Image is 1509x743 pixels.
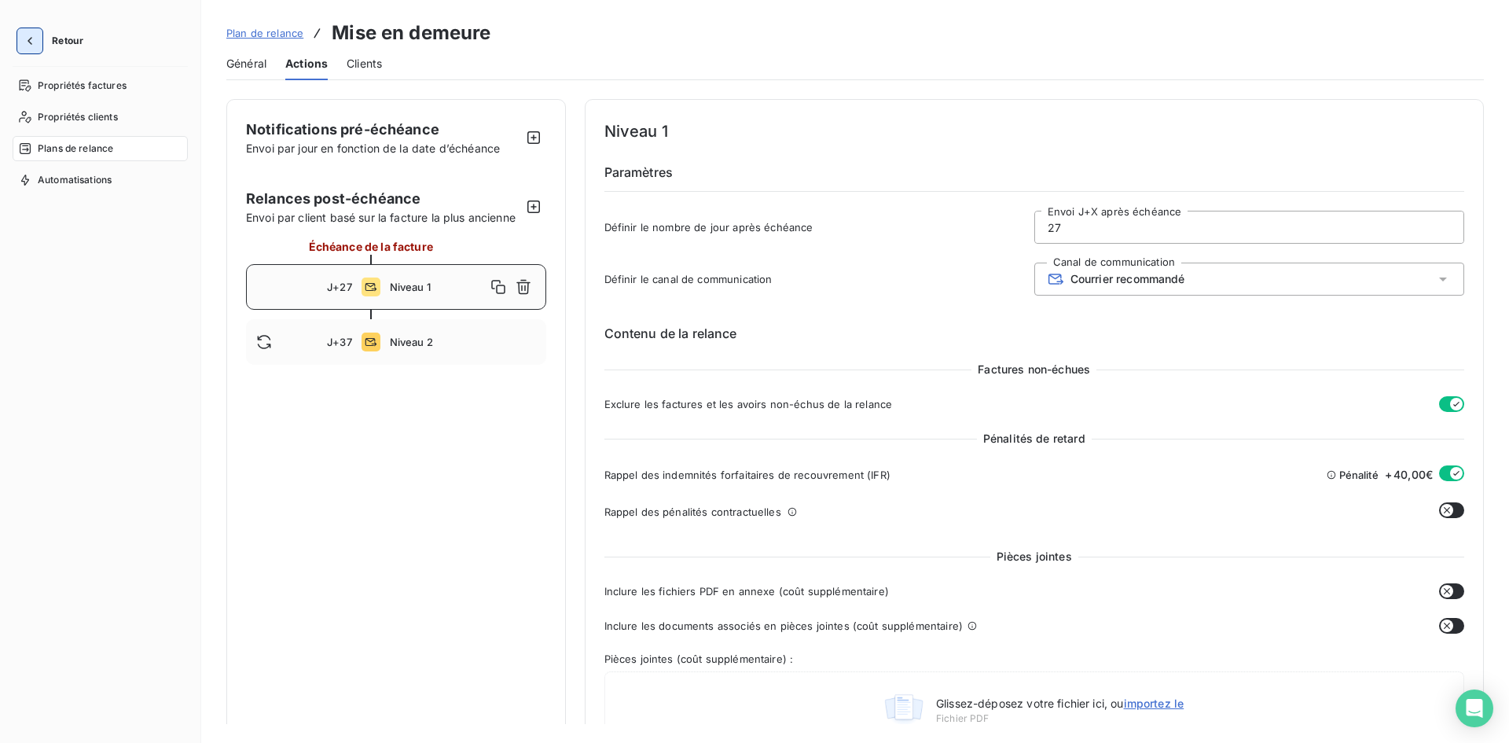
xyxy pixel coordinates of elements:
h6: Contenu de la relance [604,324,1465,343]
span: Général [226,56,266,72]
button: Retour [13,28,96,53]
span: Fichier PDF [936,712,1184,726]
span: Exclure les factures et les avoirs non-échus de la relance [604,398,893,410]
span: Niveau 1 [390,281,486,293]
span: Relances post-échéance [246,188,521,209]
span: Plan de relance [226,27,303,39]
span: Pénalité [1339,469,1379,481]
span: Rappel des pénalités contractuelles [604,506,781,518]
h3: Mise en demeure [332,19,490,47]
span: Clients [347,56,382,72]
a: Automatisations [13,167,188,193]
span: Pièces jointes [990,549,1078,565]
h6: Paramètres [604,163,1465,192]
span: importez le [1124,697,1184,710]
span: Niveau 2 [390,336,536,348]
span: + 40,00€ [1385,466,1433,483]
span: Propriétés clients [38,110,118,124]
a: Plans de relance [13,136,188,161]
span: Propriétés factures [38,79,127,93]
span: Courrier recommandé [1070,273,1185,285]
span: Pénalités de retard [977,431,1092,447]
span: Définir le canal de communication [604,273,1034,285]
a: Propriétés factures [13,73,188,98]
span: Envoi par jour en fonction de la date d’échéance [246,142,500,155]
h4: Niveau 1 [604,119,1465,144]
span: Pièces jointes (coût supplémentaire) : [604,653,1465,665]
span: Automatisations [38,173,112,187]
a: Propriétés clients [13,105,188,130]
span: Actions [285,56,328,72]
span: Rappel des indemnités forfaitaires de recouvrement (IFR) [604,469,890,481]
span: J+27 [327,281,352,293]
span: J+37 [327,336,352,348]
span: Inclure les documents associés en pièces jointes (coût supplémentaire) [604,620,964,632]
span: Factures non-échues [971,362,1096,377]
span: Plans de relance [38,142,113,156]
img: illustration [884,691,923,729]
span: Glissez-déposez votre fichier ici, ou [936,697,1184,710]
div: Open Intercom Messenger [1456,690,1493,727]
span: Notifications pré-échéance [246,121,439,138]
span: Échéance de la facture [309,238,433,255]
span: Définir le nombre de jour après échéance [604,221,1034,234]
a: Plan de relance [226,25,303,41]
span: Envoi par client basé sur la facture la plus ancienne [246,209,521,226]
span: Retour [52,36,83,46]
span: Inclure les fichiers PDF en annexe (coût supplémentaire) [604,585,889,598]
